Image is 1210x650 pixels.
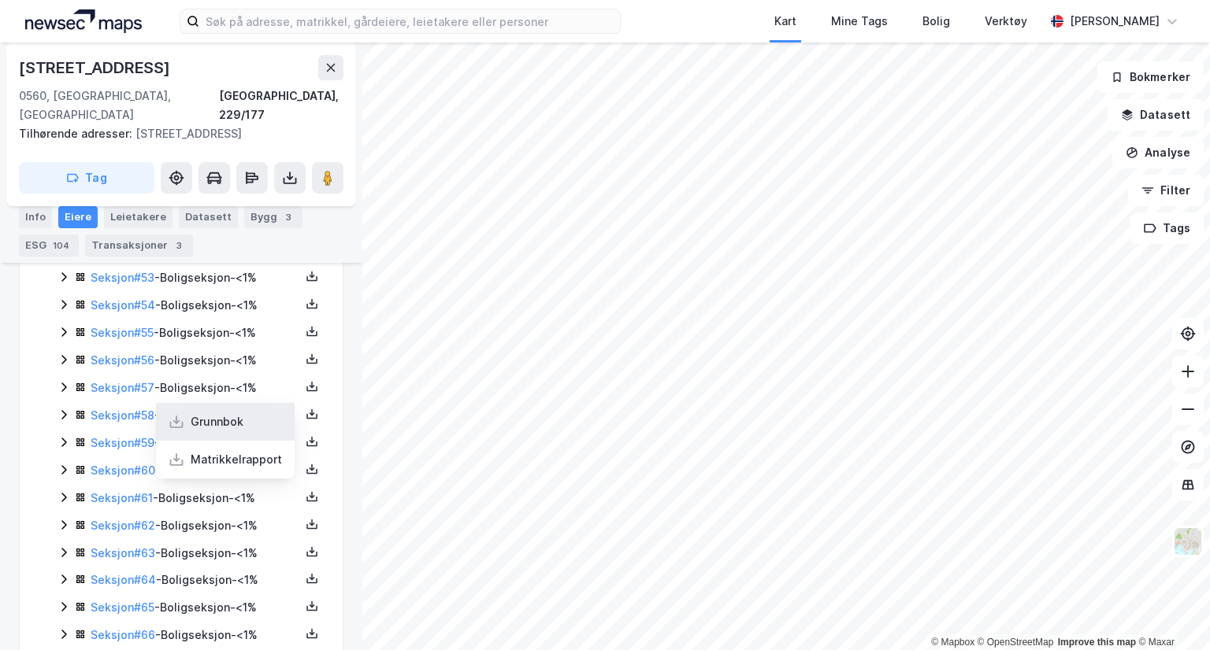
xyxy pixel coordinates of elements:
div: - Boligseksjon - <1% [91,544,300,563]
div: Bygg [244,206,302,228]
div: - Boligseksjon - <1% [91,516,300,535]
div: 3 [171,238,187,253]
div: - Boligseksjon - <1% [91,351,300,370]
div: Verktøy [985,12,1027,31]
div: Grunnbok [191,412,243,431]
span: Tilhørende adresser: [19,127,135,140]
div: - Boligseksjon - <1% [91,598,300,617]
div: - Boligseksjon - <1% [91,489,300,508]
div: Leietakere [104,206,173,228]
div: - Boligseksjon - <1% [91,323,300,342]
div: - Boligseksjon - <1% [91,296,300,315]
div: Bolig [922,12,950,31]
div: Mine Tags [831,12,888,31]
button: Tag [19,162,154,194]
a: Mapbox [931,637,974,648]
iframe: Chat Widget [1131,574,1210,650]
a: Seksjon#55 [91,326,154,339]
a: Seksjon#53 [91,271,154,284]
div: Matrikkelrapport [191,450,282,469]
a: Seksjon#59 [91,436,154,449]
img: Z [1173,526,1203,556]
button: Datasett [1108,99,1204,131]
div: - Boligseksjon - <1% [91,434,300,452]
div: - Boligseksjon - <1% [91,571,300,589]
a: Seksjon#65 [91,600,154,614]
div: - Boligseksjon - <1% [91,626,300,644]
div: 0560, [GEOGRAPHIC_DATA], [GEOGRAPHIC_DATA] [19,87,219,124]
button: Filter [1128,175,1204,206]
div: [GEOGRAPHIC_DATA], 229/177 [219,87,343,124]
button: Bokmerker [1097,61,1204,93]
input: Søk på adresse, matrikkel, gårdeiere, leietakere eller personer [199,9,620,33]
div: ESG [19,235,79,257]
div: Transaksjoner [85,235,193,257]
a: Improve this map [1058,637,1136,648]
div: Info [19,206,52,228]
div: - Boligseksjon - <1% [91,461,300,480]
a: Seksjon#56 [91,353,154,367]
a: Seksjon#57 [91,381,154,394]
a: Seksjon#64 [91,573,156,586]
a: Seksjon#58 [91,408,154,422]
a: Seksjon#63 [91,546,155,560]
button: Analyse [1112,137,1204,168]
div: [PERSON_NAME] [1070,12,1160,31]
a: Seksjon#66 [91,628,155,641]
div: Kart [774,12,796,31]
div: [STREET_ADDRESS] [19,124,331,143]
a: Seksjon#60 [91,463,155,477]
a: Seksjon#61 [91,491,153,504]
div: Eiere [58,206,98,228]
div: - Boligseksjon - <1% [91,268,300,287]
div: Kontrollprogram for chat [1131,574,1210,650]
a: Seksjon#54 [91,298,155,312]
div: 3 [280,209,296,225]
a: OpenStreetMap [978,637,1054,648]
div: - Boligseksjon - <1% [91,379,300,397]
img: logo.a4113a55bc3d86da70a041830d287a7e.svg [25,9,142,33]
button: Tags [1130,212,1204,244]
div: 104 [50,238,72,253]
div: - Boligseksjon - <1% [91,406,300,425]
div: Datasett [179,206,238,228]
a: Seksjon#62 [91,519,155,532]
div: [STREET_ADDRESS] [19,55,173,80]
